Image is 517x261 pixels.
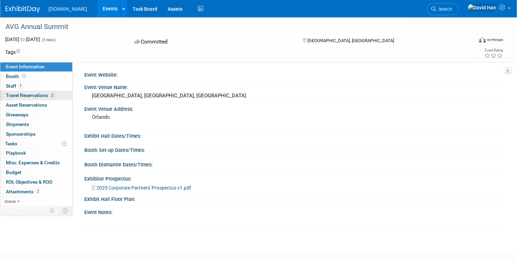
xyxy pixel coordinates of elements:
div: [GEOGRAPHIC_DATA], [GEOGRAPHIC_DATA], [GEOGRAPHIC_DATA] [90,90,498,101]
div: Event Rating [484,49,503,52]
span: Playbook [6,150,26,156]
span: Event Information [6,64,45,69]
td: Toggle Event Tabs [58,206,73,215]
div: Booth Set-up Dates/Times: [84,145,503,154]
div: Exhibitor Prospectus: [84,174,503,182]
span: ROI, Objectives & ROO [6,179,52,185]
img: David Han [468,4,496,11]
span: Booth [6,74,27,79]
span: (3 days) [41,38,56,42]
span: Staff [6,83,23,89]
td: Tags [5,49,20,56]
span: to [19,37,26,42]
span: 2 [35,189,40,194]
span: Search [436,7,452,12]
div: Committed [132,36,291,48]
img: Format-Inperson.png [479,37,486,42]
a: Sponsorships [0,129,72,139]
span: Sponsorships [6,131,36,137]
span: [DOMAIN_NAME] [48,6,87,12]
div: Event Venue Name: [84,82,503,91]
a: Event Information [0,62,72,71]
span: Misc. Expenses & Credits [6,160,60,165]
span: Giveaways [6,112,28,117]
div: Event Format [429,36,503,46]
div: Exhibit Hall Floor Plan: [84,194,503,203]
a: Staff1 [0,81,72,91]
a: Travel Reservations2 [0,91,72,100]
span: Asset Reservations [6,102,47,108]
a: Misc. Expenses & Credits [0,158,72,167]
a: Giveaways [0,110,72,119]
span: more [4,199,16,204]
a: ROI, Objectives & ROO [0,177,72,187]
a: Asset Reservations [0,100,72,110]
pre: Orlando [92,114,251,120]
div: Event Venue Address: [84,104,503,113]
a: Budget [0,168,72,177]
div: In-Person [487,37,503,42]
span: 1 [18,83,23,88]
a: Playbook [0,148,72,158]
span: Travel Reservations [6,93,55,98]
span: Attachments [6,189,40,194]
span: 2 [50,93,55,98]
a: Attachments2 [0,187,72,196]
span: Budget [6,170,21,175]
a: Tasks [0,139,72,148]
span: 2025 Corporate Partners' Prospectus v1.pdf [96,185,191,191]
div: Booth Dismantle Dates/Times: [84,159,503,168]
span: Tasks [5,141,17,146]
a: Booth [0,72,72,81]
span: [DATE] [DATE] [5,37,40,42]
div: AVG Annual Summit [3,21,461,33]
span: Shipments [6,122,29,127]
span: Booth not reserved yet [21,74,27,79]
a: 2025 Corporate Partners' Prospectus v1.pdf [92,185,191,191]
div: Event Website: [84,70,503,78]
a: Search [427,3,459,15]
img: ExhibitDay [6,6,40,13]
a: Shipments [0,120,72,129]
div: Exhibit Hall Dates/Times: [84,131,503,139]
td: Personalize Event Tab Strip [46,206,58,215]
a: more [0,197,72,206]
span: [GEOGRAPHIC_DATA], [GEOGRAPHIC_DATA] [308,38,394,43]
div: Event Notes: [84,207,503,216]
